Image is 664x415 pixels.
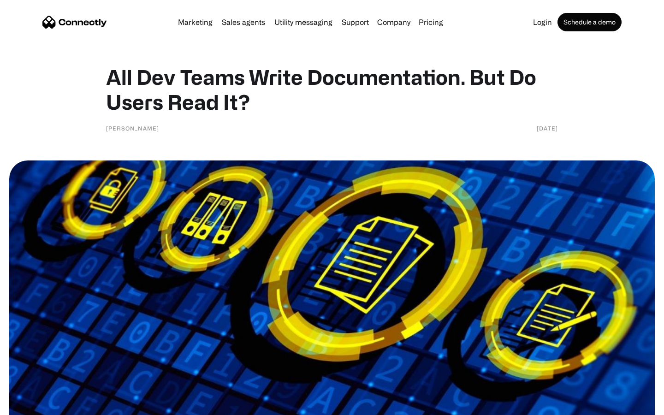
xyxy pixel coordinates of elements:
[106,124,159,133] div: [PERSON_NAME]
[529,18,556,26] a: Login
[9,399,55,412] aside: Language selected: English
[174,18,216,26] a: Marketing
[218,18,269,26] a: Sales agents
[557,13,622,31] a: Schedule a demo
[377,16,410,29] div: Company
[271,18,336,26] a: Utility messaging
[338,18,373,26] a: Support
[415,18,447,26] a: Pricing
[537,124,558,133] div: [DATE]
[106,65,558,114] h1: All Dev Teams Write Documentation. But Do Users Read It?
[18,399,55,412] ul: Language list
